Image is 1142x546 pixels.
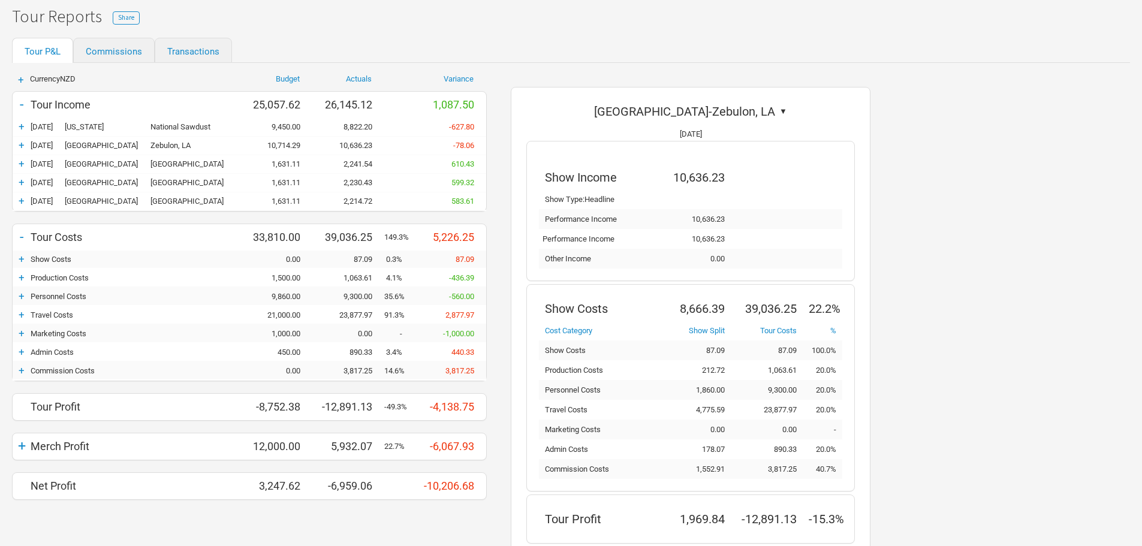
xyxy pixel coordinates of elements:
[346,74,372,83] a: Actuals
[13,139,31,151] div: +
[803,400,842,420] td: 20.0%
[539,439,659,459] td: Admin Costs
[384,233,414,242] div: 149.3%
[731,340,803,360] td: 87.09
[659,420,731,439] td: 0.00
[659,340,731,360] td: 87.09
[659,209,731,229] td: 10,636.23
[731,420,803,439] td: 0.00
[240,310,312,319] div: 21,000.00
[539,229,659,249] td: Performance Income
[31,122,53,131] span: [DATE]
[445,310,474,319] span: 2,877.97
[240,348,312,357] div: 450.00
[31,348,240,357] div: Admin Costs
[659,507,731,531] td: 1,969.84
[31,292,240,301] div: Personnel Costs
[150,197,240,206] div: St Pancras Old Church
[803,321,842,340] th: %
[240,400,312,413] div: -8,752.38
[30,74,76,83] span: Currency NZD
[240,159,312,168] div: 1,631.11
[150,122,240,131] div: National Sawdust
[31,197,53,206] span: [DATE]
[312,329,384,338] div: 0.00
[31,310,240,319] div: Travel Costs
[312,255,384,264] div: 87.09
[312,141,384,150] div: 10,636.23
[539,249,659,269] td: Other Income
[312,178,384,187] div: 2,230.43
[31,440,240,453] div: Merch Profit
[443,329,474,338] span: -1,000.00
[659,459,731,479] td: 1,552.91
[31,479,240,492] div: Net Profit
[312,98,384,111] div: 26,145.12
[13,364,31,376] div: +
[779,107,787,116] span: ▼
[240,366,312,375] div: 0.00
[240,231,312,243] div: 33,810.00
[13,120,31,132] div: +
[433,98,474,111] span: 1,087.50
[803,420,842,439] td: -
[430,400,474,413] span: -4,138.75
[240,122,312,131] div: 9,450.00
[312,231,384,243] div: 39,036.25
[539,321,659,340] th: Cost Category
[312,310,384,319] div: 23,877.97
[803,439,842,459] td: 20.0%
[312,348,384,357] div: 890.33
[150,159,240,168] div: St Pancras Old Church
[803,507,842,531] td: -15.3%
[13,228,31,245] div: -
[240,98,312,111] div: 25,057.62
[13,158,31,170] div: +
[523,130,858,138] div: [DATE]
[731,507,803,531] td: -12,891.13
[444,74,474,83] a: Variance
[451,197,474,206] span: 583.61
[456,255,474,264] span: 87.09
[240,479,312,492] div: 3,247.62
[13,290,31,302] div: +
[384,292,414,301] div: 35.6%
[312,440,384,453] div: 5,932.07
[451,159,474,168] span: 610.43
[659,380,731,400] td: 1,860.00
[539,340,659,360] td: Show Costs
[539,380,659,400] td: Personnel Costs
[449,122,474,131] span: -627.80
[384,442,414,451] div: 22.7%
[539,507,659,531] td: Tour Profit
[384,273,414,282] div: 4.1%
[31,122,150,131] div: New York
[659,297,731,321] td: 8,666.39
[539,360,659,380] td: Production Costs
[31,366,240,375] div: Commission Costs
[384,255,414,264] div: 0.3%
[13,438,31,454] div: +
[31,329,240,338] div: Marketing Costs
[312,479,384,492] div: -6,959.06
[384,402,414,411] div: -49.3%
[659,165,731,189] td: 10,636.23
[803,380,842,400] td: 20.0%
[276,74,300,83] a: Budget
[312,197,384,206] div: 2,214.72
[731,321,803,340] th: Tour Costs
[31,178,53,187] span: [DATE]
[451,178,474,187] span: 599.32
[659,360,731,380] td: 212.72
[539,297,659,321] td: Show Costs
[13,327,31,339] div: +
[731,400,803,420] td: 23,877.97
[312,122,384,131] div: 8,822.20
[539,420,659,439] td: Marketing Costs
[240,255,312,264] div: 0.00
[12,75,30,85] div: +
[659,229,731,249] td: 10,636.23
[240,273,312,282] div: 1,500.00
[312,273,384,282] div: 1,063.61
[31,178,150,187] div: London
